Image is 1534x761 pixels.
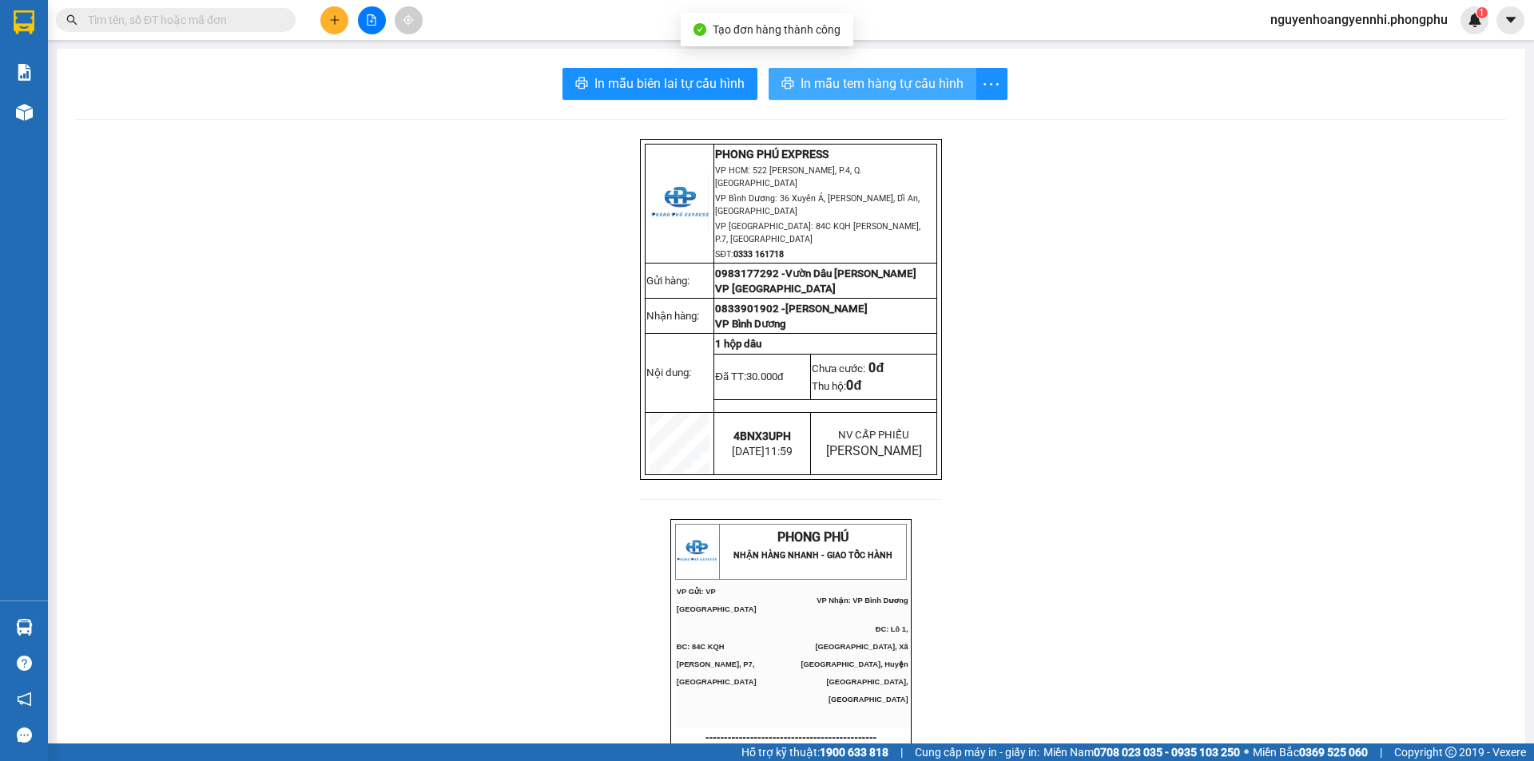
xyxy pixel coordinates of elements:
span: Thu hộ: [812,380,861,392]
span: Đã TT: [715,371,783,382]
span: ĐC: 84C KQH [PERSON_NAME], P7, [GEOGRAPHIC_DATA] [677,643,757,686]
span: In mẫu biên lai tự cấu hình [594,73,745,93]
img: logo [651,175,709,232]
span: message [17,727,32,743]
span: In mẫu tem hàng tự cấu hình [801,73,964,93]
span: PHONG PHÚ [777,529,848,545]
span: Miền Nam [1043,743,1240,761]
span: copyright [1445,747,1457,758]
strong: PHONG PHÚ EXPRESS [715,148,829,161]
strong: 0708 023 035 - 0935 103 250 [1094,746,1240,759]
span: 0983177292 - [715,268,916,279]
span: 30.000đ [746,371,783,382]
strong: 1900 633 818 [820,746,888,759]
span: Hỗ trợ kỹ thuật: [741,743,888,761]
span: plus [329,14,340,26]
span: aim [403,14,414,26]
span: | [900,743,903,761]
span: | [1380,743,1382,761]
span: nguyenhoangyennhi.phongphu [1258,10,1460,30]
span: 0đ [846,378,861,393]
strong: NHẬN HÀNG NHANH - GIAO TỐC HÀNH [733,550,892,561]
img: icon-new-feature [1468,13,1482,27]
input: Tìm tên, số ĐT hoặc mã đơn [88,11,276,29]
span: ĐC: Lô 1, [GEOGRAPHIC_DATA], Xã [GEOGRAPHIC_DATA], Huyện [GEOGRAPHIC_DATA], [GEOGRAPHIC_DATA] [801,625,908,704]
span: Gửi hàng: [646,275,690,287]
span: Vườn Dâu [PERSON_NAME] [785,268,916,279]
img: warehouse-icon [16,619,33,636]
span: NV CẤP PHIẾU [838,429,909,441]
span: Miền Bắc [1253,743,1368,761]
button: caret-down [1496,6,1524,34]
span: Nội dung: [646,367,691,379]
span: Nhận hàng: [646,310,699,322]
span: [PERSON_NAME] [785,303,868,315]
span: 0833901902 - [715,303,785,315]
span: Tạo đơn hàng thành công [713,23,841,36]
span: 4BNX3UPH [733,430,791,442]
img: solution-icon [16,64,33,81]
span: notification [17,692,32,707]
span: Chưa cước: [812,363,884,375]
span: [DATE] [732,445,793,458]
img: logo-vxr [14,10,34,34]
span: 0đ [868,360,884,375]
button: more [976,68,1007,100]
span: VP HCM: 522 [PERSON_NAME], P.4, Q.[GEOGRAPHIC_DATA] [715,165,862,188]
strong: 0333 161718 [733,249,784,260]
span: VP Bình Dương [715,318,786,330]
span: 1 hộp dâu [715,338,761,350]
span: 11:59 [765,445,793,458]
span: 1 [1479,7,1484,18]
sup: 1 [1476,7,1488,18]
button: aim [395,6,423,34]
img: warehouse-icon [16,104,33,121]
button: printerIn mẫu biên lai tự cấu hình [562,68,757,100]
span: check-circle [693,23,706,36]
span: SĐT: [715,249,784,260]
span: VP Gửi: VP [GEOGRAPHIC_DATA] [677,588,757,613]
span: question-circle [17,656,32,671]
span: printer [575,77,588,92]
button: plus [320,6,348,34]
span: printer [781,77,794,92]
span: VP Nhận: VP Bình Dương [817,597,908,604]
img: logo [677,532,717,572]
span: file-add [366,14,377,26]
span: VP [GEOGRAPHIC_DATA]: 84C KQH [PERSON_NAME], P.7, [GEOGRAPHIC_DATA] [715,221,920,244]
span: more [976,74,1007,94]
span: [PERSON_NAME] [826,443,922,458]
span: Cung cấp máy in - giấy in: [915,743,1039,761]
button: file-add [358,6,386,34]
span: ---------------------------------------------- [705,731,876,743]
button: printerIn mẫu tem hàng tự cấu hình [769,68,976,100]
span: ⚪️ [1244,749,1249,755]
span: VP Bình Dương: 36 Xuyên Á, [PERSON_NAME], Dĩ An, [GEOGRAPHIC_DATA] [715,193,920,216]
span: VP [GEOGRAPHIC_DATA] [715,283,836,295]
span: search [66,14,77,26]
span: caret-down [1504,13,1518,27]
strong: 0369 525 060 [1299,746,1368,759]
